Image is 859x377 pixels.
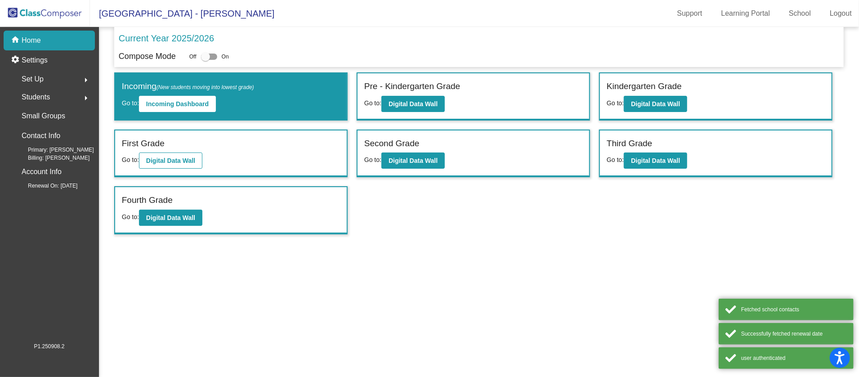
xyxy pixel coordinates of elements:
label: Pre - Kindergarten Grade [364,80,460,93]
label: Incoming [122,80,254,93]
span: (New students moving into lowest grade) [157,84,254,90]
b: Digital Data Wall [146,214,195,221]
div: user authenticated [741,354,847,362]
b: Incoming Dashboard [146,100,209,108]
p: Account Info [22,166,62,178]
a: School [782,6,818,21]
b: Digital Data Wall [631,157,680,164]
p: Small Groups [22,110,65,122]
span: [GEOGRAPHIC_DATA] - [PERSON_NAME] [90,6,274,21]
span: Go to: [122,213,139,220]
label: Fourth Grade [122,194,173,207]
button: Digital Data Wall [624,96,687,112]
a: Learning Portal [714,6,778,21]
p: Settings [22,55,48,66]
div: Successfully fetched renewal date [741,330,847,338]
span: Off [189,53,197,61]
p: Contact Info [22,130,60,142]
button: Digital Data Wall [139,153,202,169]
b: Digital Data Wall [631,100,680,108]
mat-icon: arrow_right [81,75,91,85]
b: Digital Data Wall [389,100,438,108]
button: Digital Data Wall [624,153,687,169]
button: Digital Data Wall [139,210,202,226]
b: Digital Data Wall [146,157,195,164]
button: Digital Data Wall [381,96,445,112]
span: Go to: [607,156,624,163]
span: Billing: [PERSON_NAME] [13,154,89,162]
b: Digital Data Wall [389,157,438,164]
span: On [222,53,229,61]
span: Students [22,91,50,103]
span: Primary: [PERSON_NAME] [13,146,94,154]
span: Set Up [22,73,44,85]
span: Go to: [122,156,139,163]
span: Renewal On: [DATE] [13,182,77,190]
mat-icon: settings [11,55,22,66]
button: Incoming Dashboard [139,96,216,112]
p: Home [22,35,41,46]
span: Go to: [364,99,381,107]
span: Go to: [607,99,624,107]
label: Kindergarten Grade [607,80,682,93]
mat-icon: arrow_right [81,93,91,103]
mat-icon: home [11,35,22,46]
button: Digital Data Wall [381,153,445,169]
a: Logout [823,6,859,21]
p: Current Year 2025/2026 [119,31,214,45]
a: Support [670,6,710,21]
label: Third Grade [607,137,652,150]
label: Second Grade [364,137,420,150]
p: Compose Mode [119,50,176,63]
label: First Grade [122,137,165,150]
div: Fetched school contacts [741,305,847,314]
span: Go to: [364,156,381,163]
span: Go to: [122,99,139,107]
